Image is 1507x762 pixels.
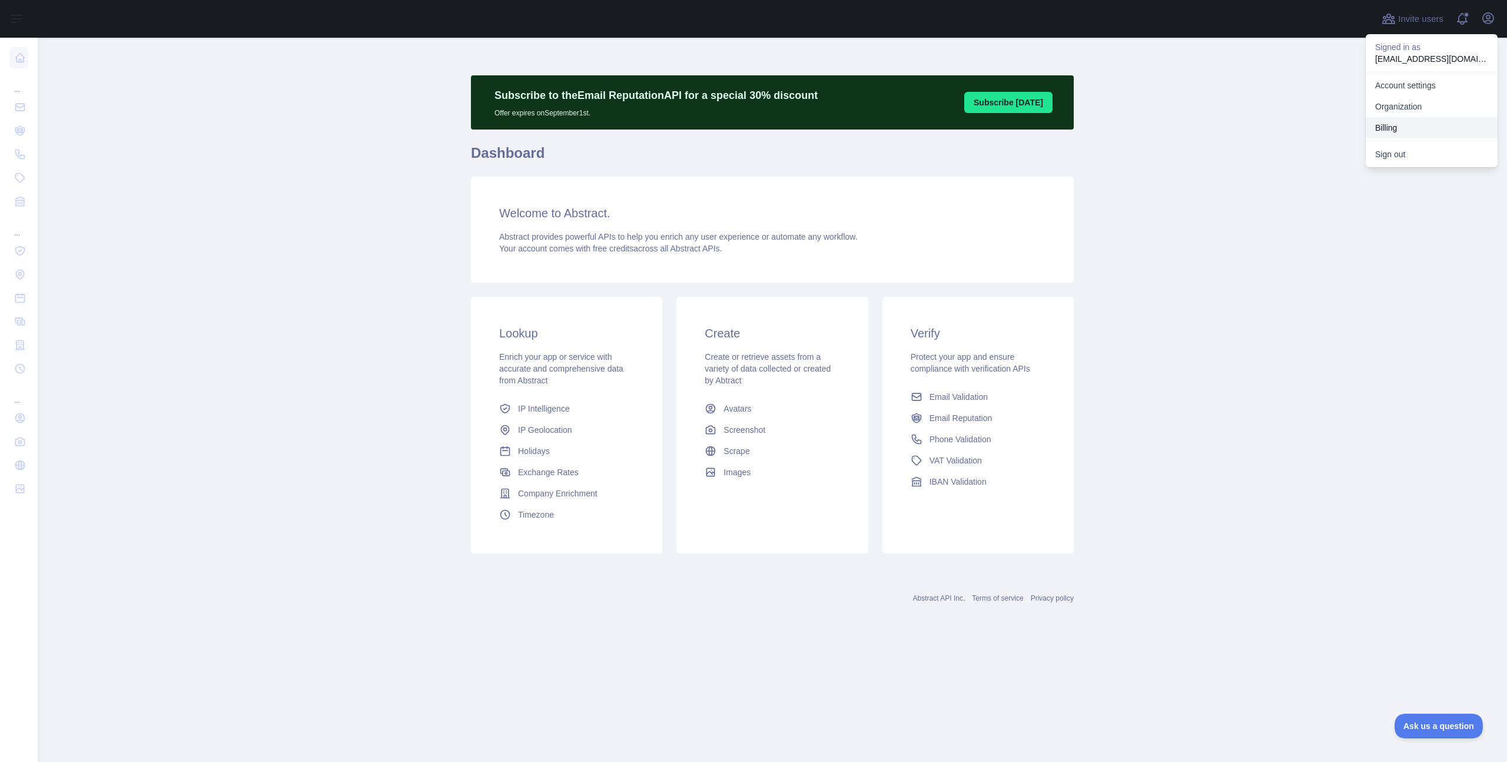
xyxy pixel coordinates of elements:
a: Email Validation [906,386,1050,407]
a: Terms of service [972,594,1023,602]
span: IBAN Validation [930,476,987,488]
span: Your account comes with across all Abstract APIs. [499,244,722,253]
a: VAT Validation [906,450,1050,471]
h3: Lookup [499,325,634,342]
span: Create or retrieve assets from a variety of data collected or created by Abtract [705,352,831,385]
a: Email Reputation [906,407,1050,429]
a: IP Geolocation [494,419,639,440]
a: Avatars [700,398,844,419]
span: IP Intelligence [518,403,570,415]
a: Privacy policy [1031,594,1074,602]
span: VAT Validation [930,455,982,466]
p: Signed in as [1375,41,1488,53]
p: [EMAIL_ADDRESS][DOMAIN_NAME] [1375,53,1488,65]
div: ... [9,71,28,94]
span: Exchange Rates [518,466,579,478]
span: Company Enrichment [518,488,598,499]
span: Images [723,466,751,478]
a: Images [700,462,844,483]
span: Abstract provides powerful APIs to help you enrich any user experience or automate any workflow. [499,232,858,241]
div: ... [9,214,28,238]
span: IP Geolocation [518,424,572,436]
a: IP Intelligence [494,398,639,419]
span: Avatars [723,403,751,415]
span: Protect your app and ensure compliance with verification APIs [911,352,1030,373]
a: Holidays [494,440,639,462]
span: Email Reputation [930,412,993,424]
span: Timezone [518,509,554,521]
a: Account settings [1366,75,1498,96]
a: Abstract API Inc. [913,594,965,602]
a: Organization [1366,96,1498,117]
span: Invite users [1398,12,1443,26]
button: Subscribe [DATE] [964,92,1053,113]
a: IBAN Validation [906,471,1050,492]
span: Holidays [518,445,550,457]
h3: Welcome to Abstract. [499,205,1045,221]
h1: Dashboard [471,144,1074,172]
p: Offer expires on September 1st. [494,104,818,118]
a: Scrape [700,440,844,462]
button: Billing [1366,117,1498,138]
a: Company Enrichment [494,483,639,504]
span: Email Validation [930,391,988,403]
a: Timezone [494,504,639,525]
h3: Create [705,325,839,342]
span: free credits [593,244,633,253]
span: Enrich your app or service with accurate and comprehensive data from Abstract [499,352,623,385]
a: Exchange Rates [494,462,639,483]
button: Sign out [1366,144,1498,165]
iframe: Toggle Customer Support [1395,714,1483,738]
span: Screenshot [723,424,765,436]
a: Phone Validation [906,429,1050,450]
button: Invite users [1379,9,1446,28]
p: Subscribe to the Email Reputation API for a special 30 % discount [494,87,818,104]
a: Screenshot [700,419,844,440]
h3: Verify [911,325,1045,342]
div: ... [9,382,28,405]
span: Phone Validation [930,433,991,445]
span: Scrape [723,445,749,457]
